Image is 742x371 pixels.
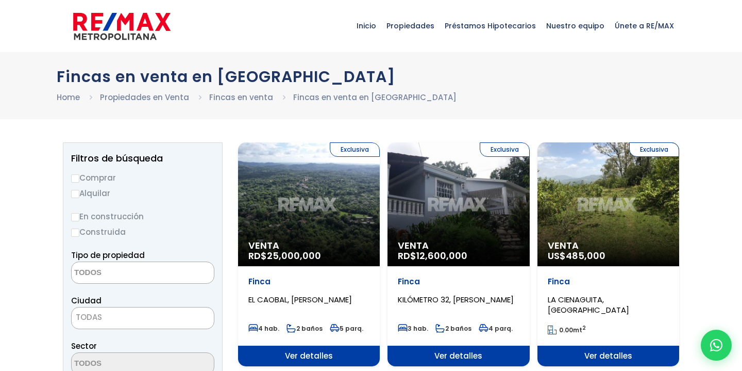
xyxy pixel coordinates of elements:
span: Ver detalles [238,346,380,366]
span: Tipo de propiedad [71,250,145,261]
span: 3 hab. [398,324,428,333]
label: Construida [71,225,214,238]
a: Propiedades en Venta [100,92,189,103]
a: Home [57,92,80,103]
input: Construida [71,229,79,237]
span: Exclusiva [330,142,380,157]
span: Ver detalles [387,346,529,366]
span: Sector [71,341,97,351]
a: Exclusiva Venta RD$25,000,000 Finca EL CAOBAL, [PERSON_NAME] 4 hab. 2 baños 5 parq. Ver detalles [238,142,380,366]
input: En construcción [71,213,79,221]
span: mt [548,326,586,334]
span: US$ [548,249,605,262]
span: Venta [548,240,669,251]
li: Fincas en venta en [GEOGRAPHIC_DATA] [293,91,457,104]
span: 2 baños [286,324,323,333]
input: Alquilar [71,190,79,198]
span: 25,000,000 [267,249,321,262]
h1: Fincas en venta en [GEOGRAPHIC_DATA] [57,68,685,86]
span: 5 parq. [330,324,363,333]
span: Venta [248,240,369,251]
span: RD$ [248,249,321,262]
p: Finca [548,277,669,287]
span: Únete a RE/MAX [610,10,679,41]
span: Ver detalles [537,346,679,366]
p: Finca [398,277,519,287]
span: LA CIENAGUITA, [GEOGRAPHIC_DATA] [548,294,629,315]
span: TODAS [72,310,214,325]
input: Comprar [71,174,79,183]
span: Préstamos Hipotecarios [440,10,541,41]
span: KILÓMETRO 32, [PERSON_NAME] [398,294,514,305]
img: remax-metropolitana-logo [73,11,171,42]
span: TODAS [76,312,102,322]
span: Nuestro equipo [541,10,610,41]
span: RD$ [398,249,467,262]
a: Exclusiva Venta US$485,000 Finca LA CIENAGUITA, [GEOGRAPHIC_DATA] 0.00mt2 Ver detalles [537,142,679,366]
label: En construcción [71,210,214,223]
sup: 2 [582,324,586,332]
p: Finca [248,277,369,287]
span: 485,000 [566,249,605,262]
textarea: Search [72,262,172,284]
span: 12,600,000 [416,249,467,262]
span: 2 baños [435,324,471,333]
span: Venta [398,240,519,251]
span: Inicio [351,10,381,41]
a: Exclusiva Venta RD$12,600,000 Finca KILÓMETRO 32, [PERSON_NAME] 3 hab. 2 baños 4 parq. Ver detalles [387,142,529,366]
label: Alquilar [71,187,214,200]
span: Ciudad [71,295,102,306]
span: TODAS [71,307,214,329]
span: 4 parq. [479,324,513,333]
label: Comprar [71,171,214,184]
span: Exclusiva [480,142,530,157]
span: EL CAOBAL, [PERSON_NAME] [248,294,352,305]
span: 0.00 [559,326,573,334]
h2: Filtros de búsqueda [71,153,214,164]
span: Exclusiva [629,142,679,157]
span: 4 hab. [248,324,279,333]
a: Fincas en venta [209,92,273,103]
span: Propiedades [381,10,440,41]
